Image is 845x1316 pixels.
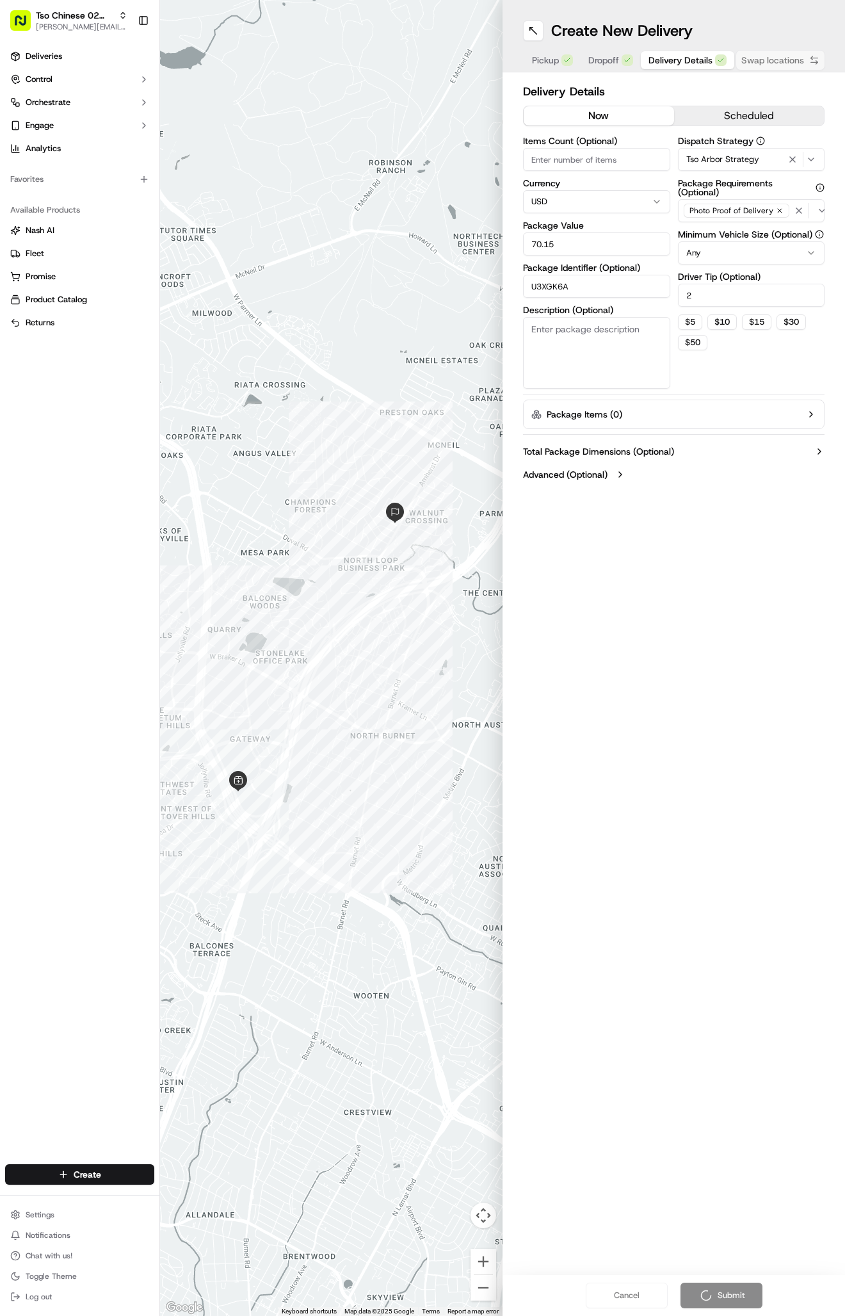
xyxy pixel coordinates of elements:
label: Total Package Dimensions (Optional) [523,445,674,458]
button: Tso Arbor Strategy [678,148,825,171]
span: Engage [26,120,54,131]
button: Notifications [5,1226,154,1244]
label: Package Value [523,221,670,230]
span: Dropoff [588,54,619,67]
button: $5 [678,314,702,330]
button: Package Items (0) [523,400,825,429]
button: scheduled [674,106,825,126]
img: Nash [13,13,38,38]
span: [DATE] [113,199,140,209]
div: 📗 [13,288,23,298]
button: Engage [5,115,154,136]
button: Total Package Dimensions (Optional) [523,445,825,458]
button: Product Catalog [5,289,154,310]
a: Terms (opens in new tab) [422,1308,440,1315]
input: Enter package value [523,232,670,256]
button: Nash AI [5,220,154,241]
label: Dispatch Strategy [678,136,825,145]
label: Advanced (Optional) [523,468,608,481]
a: Product Catalog [10,294,149,305]
a: Returns [10,317,149,329]
button: Zoom out [471,1275,496,1301]
span: Tso Arbor Strategy [686,154,759,165]
span: Deliveries [26,51,62,62]
span: Toggle Theme [26,1271,77,1281]
a: 📗Knowledge Base [8,281,103,304]
button: See all [198,164,233,179]
button: Create [5,1164,154,1185]
span: Nash AI [26,225,54,236]
button: Start new chat [218,126,233,142]
button: Chat with us! [5,1247,154,1265]
span: Chat with us! [26,1251,72,1261]
button: $50 [678,335,707,350]
input: Enter driver tip amount [678,284,825,307]
span: Settings [26,1210,54,1220]
span: Orchestrate [26,97,70,108]
div: We're available if you need us! [58,135,176,145]
button: Log out [5,1288,154,1306]
a: Fleet [10,248,149,259]
button: now [524,106,674,126]
label: Package Identifier (Optional) [523,263,670,272]
button: [PERSON_NAME][EMAIL_ADDRESS][DOMAIN_NAME] [36,22,127,32]
div: 💻 [108,288,118,298]
span: Notifications [26,1230,70,1240]
button: $30 [777,314,806,330]
label: Currency [523,179,670,188]
h2: Delivery Details [523,83,825,101]
button: Map camera controls [471,1203,496,1228]
div: Past conversations [13,167,86,177]
span: Delivery Details [648,54,712,67]
button: Returns [5,313,154,333]
img: 8571987876998_91fb9ceb93ad5c398215_72.jpg [27,122,50,145]
span: Control [26,74,52,85]
a: Promise [10,271,149,282]
a: Open this area in Google Maps (opens a new window) [163,1299,205,1316]
button: Photo Proof of Delivery [678,199,825,222]
span: [DATE] [178,233,204,243]
button: $10 [707,314,737,330]
button: Fleet [5,243,154,264]
span: • [106,199,111,209]
span: Map data ©2025 Google [344,1308,414,1315]
div: Favorites [5,169,154,190]
img: 1736555255976-a54dd68f-1ca7-489b-9aae-adbdc363a1c4 [26,199,36,209]
a: Nash AI [10,225,149,236]
span: Promise [26,271,56,282]
button: Tso Chinese 02 Arbor [36,9,113,22]
span: [PERSON_NAME] (Store Manager) [40,233,168,243]
input: Enter package identifier [523,275,670,298]
button: Promise [5,266,154,287]
label: Minimum Vehicle Size (Optional) [678,230,825,239]
p: Welcome 👋 [13,51,233,72]
span: Photo Proof of Delivery [689,206,773,216]
span: Pickup [532,54,559,67]
button: Advanced (Optional) [523,468,825,481]
a: Report a map error [447,1308,499,1315]
label: Items Count (Optional) [523,136,670,145]
span: [PERSON_NAME] [40,199,104,209]
a: 💻API Documentation [103,281,211,304]
button: Tso Chinese 02 Arbor[PERSON_NAME][EMAIL_ADDRESS][DOMAIN_NAME] [5,5,133,36]
span: API Documentation [121,286,205,299]
button: $15 [742,314,771,330]
button: Package Requirements (Optional) [816,183,825,192]
div: Start new chat [58,122,210,135]
a: Analytics [5,138,154,159]
span: Product Catalog [26,294,87,305]
button: Control [5,69,154,90]
span: Create [74,1168,101,1181]
a: Powered byPylon [90,317,155,327]
label: Description (Optional) [523,305,670,314]
div: Available Products [5,200,154,220]
img: Antonia (Store Manager) [13,221,33,241]
span: Analytics [26,143,61,154]
img: 1736555255976-a54dd68f-1ca7-489b-9aae-adbdc363a1c4 [13,122,36,145]
button: Toggle Theme [5,1267,154,1285]
label: Driver Tip (Optional) [678,272,825,281]
img: Charles Folsom [13,186,33,207]
label: Package Items ( 0 ) [547,408,622,421]
button: Orchestrate [5,92,154,113]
